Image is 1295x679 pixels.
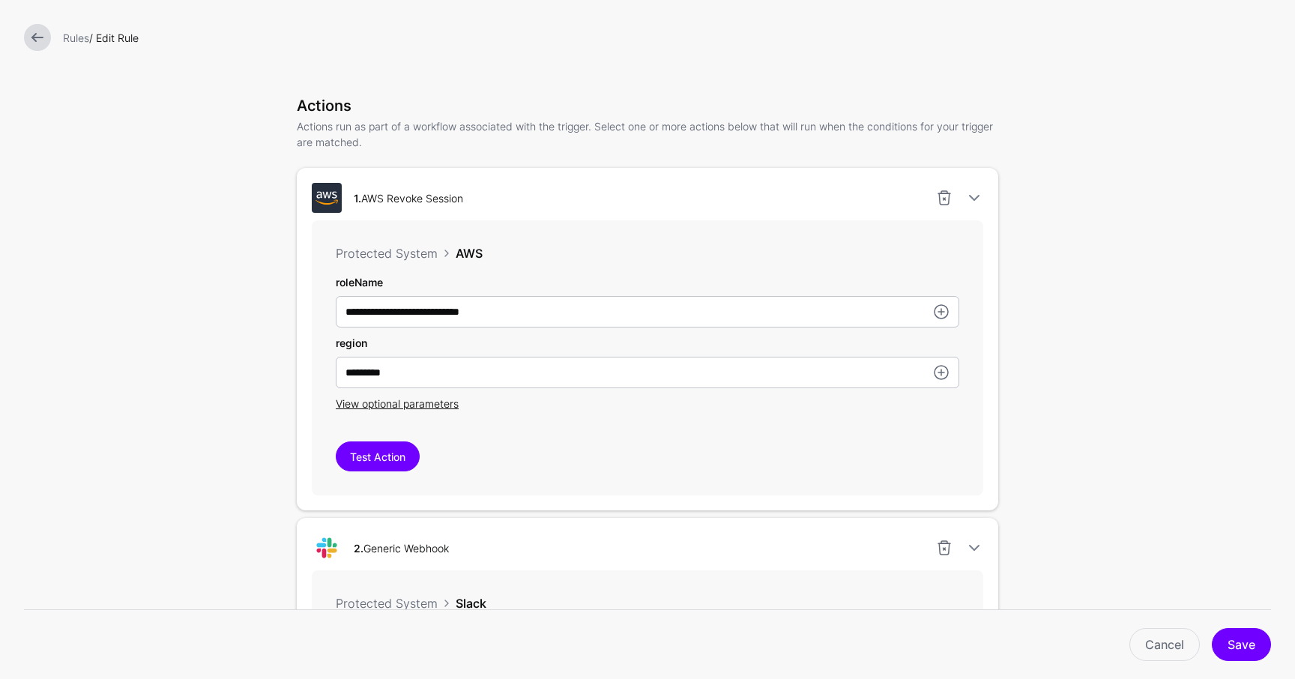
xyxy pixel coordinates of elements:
label: roleName [336,274,383,290]
div: Generic Webhook [348,540,455,556]
a: Rules [63,31,89,44]
span: View optional parameters [336,397,459,410]
strong: 1. [354,192,361,205]
span: Protected System [336,596,438,611]
a: Cancel [1129,628,1200,661]
h3: Actions [297,97,998,115]
button: Save [1212,628,1271,661]
p: Actions run as part of a workflow associated with the trigger. Select one or more actions below t... [297,118,998,150]
span: Protected System [336,246,438,261]
span: Slack [456,596,486,611]
img: svg+xml;base64,PHN2ZyB3aWR0aD0iNjQiIGhlaWdodD0iNjQiIHZpZXdCb3g9IjAgMCA2NCA2NCIgZmlsbD0ibm9uZSIgeG... [312,183,342,213]
div: / Edit Rule [57,30,1277,46]
img: svg+xml;base64,PHN2ZyB3aWR0aD0iNjQiIGhlaWdodD0iNjQiIHZpZXdCb3g9IjAgMCA2NCA2NCIgZmlsbD0ibm9uZSIgeG... [312,533,342,563]
div: AWS Revoke Session [348,190,469,206]
span: AWS [456,246,483,261]
label: region [336,335,367,351]
button: Test Action [336,441,420,471]
strong: 2. [354,542,363,555]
